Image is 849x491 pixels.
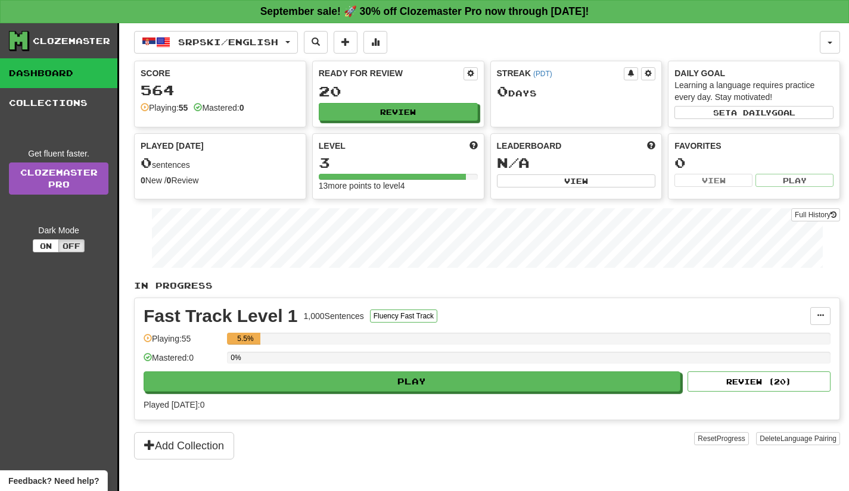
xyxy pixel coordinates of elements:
[674,106,834,119] button: Seta dailygoal
[8,475,99,487] span: Open feedback widget
[363,31,387,54] button: More stats
[141,154,152,171] span: 0
[179,103,188,112] strong: 55
[141,176,145,185] strong: 0
[194,102,244,114] div: Mastered:
[141,140,204,152] span: Played [DATE]
[134,280,840,292] p: In Progress
[731,108,772,117] span: a daily
[231,333,260,345] div: 5.5%
[674,67,834,79] div: Daily Goal
[9,224,108,236] div: Dark Mode
[141,83,300,98] div: 564
[144,307,298,325] div: Fast Track Level 1
[497,140,562,152] span: Leaderboard
[319,103,478,121] button: Review
[167,176,172,185] strong: 0
[319,155,478,170] div: 3
[134,31,298,54] button: Srpski/English
[497,67,624,79] div: Streak
[141,67,300,79] div: Score
[497,83,508,99] span: 0
[9,148,108,160] div: Get fluent faster.
[319,67,464,79] div: Ready for Review
[240,103,244,112] strong: 0
[144,400,204,409] span: Played [DATE]: 0
[144,371,680,392] button: Play
[674,140,834,152] div: Favorites
[755,174,834,187] button: Play
[33,35,110,47] div: Clozemaster
[33,239,59,252] button: On
[647,140,655,152] span: This week in points, UTC
[141,174,300,186] div: New / Review
[319,180,478,192] div: 13 more points to level 4
[58,239,85,252] button: Off
[497,84,656,99] div: Day s
[694,432,748,445] button: ResetProgress
[9,162,108,195] a: ClozemasterPro
[370,309,437,323] button: Fluency Fast Track
[780,434,836,443] span: Language Pairing
[144,333,221,352] div: Playing: 55
[144,352,221,371] div: Mastered: 0
[469,140,478,152] span: Score more points to level up
[304,310,364,322] div: 1,000 Sentences
[791,208,840,221] button: Full History
[674,79,834,103] div: Learning a language requires practice every day. Stay motivated!
[319,84,478,99] div: 20
[674,155,834,170] div: 0
[178,37,278,47] span: Srpski / English
[674,174,752,187] button: View
[497,154,530,171] span: N/A
[688,371,831,392] button: Review (20)
[304,31,328,54] button: Search sentences
[134,432,234,459] button: Add Collection
[319,140,346,152] span: Level
[756,432,840,445] button: DeleteLanguage Pairing
[533,70,552,78] a: (PDT)
[497,174,656,187] button: View
[334,31,357,54] button: Add sentence to collection
[717,434,745,443] span: Progress
[260,5,589,17] strong: September sale! 🚀 30% off Clozemaster Pro now through [DATE]!
[141,155,300,171] div: sentences
[141,102,188,114] div: Playing:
